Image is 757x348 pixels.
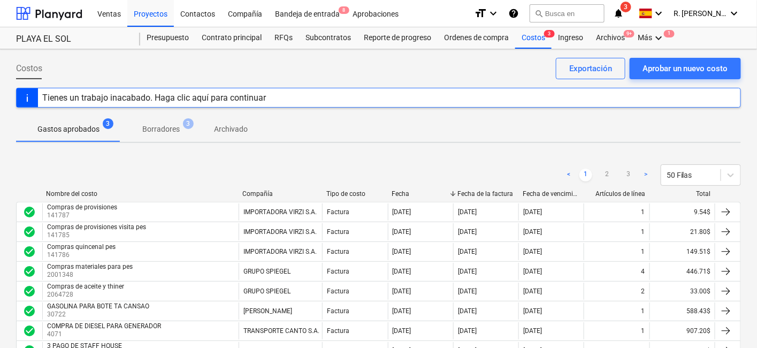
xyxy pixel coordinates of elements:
div: GRUPO SPIEGEL [243,268,290,275]
div: La factura fue aprobada [23,305,36,317]
div: [DATE] [458,208,477,216]
p: 2064728 [47,290,126,299]
a: Ingreso [552,27,590,49]
div: Archivos [590,27,631,49]
div: Factura [327,268,349,275]
div: Fecha [392,190,449,198]
div: [DATE] [393,228,411,236]
a: Contrato principal [195,27,268,49]
div: 446.71$ [649,263,715,280]
i: notifications [613,7,624,20]
p: 4071 [47,330,163,339]
span: 9+ [624,30,634,37]
div: Total [654,190,711,198]
div: 2 [641,288,645,295]
span: 3 [621,2,631,12]
div: Fecha de vencimiento [523,190,580,198]
div: Factura [327,248,349,255]
div: 9.54$ [649,203,715,221]
span: R. [PERSON_NAME] [674,9,727,18]
a: Page 3 [622,169,635,181]
div: [DATE] [458,327,477,335]
span: check_circle [23,245,36,258]
div: 1 [641,228,645,236]
div: Exportación [569,62,612,75]
p: 141787 [47,211,119,220]
div: 1 [641,327,645,335]
button: Exportación [556,58,625,79]
p: 2001348 [47,270,135,279]
div: Compras materiales para pes [47,263,133,270]
div: [DATE] [523,208,542,216]
i: keyboard_arrow_down [652,7,665,20]
div: La factura fue aprobada [23,206,36,218]
span: check_circle [23,324,36,337]
div: [DATE] [523,327,542,335]
div: 1 [641,307,645,315]
div: 33.00$ [649,283,715,300]
button: Busca en [530,4,605,22]
a: Costos3 [515,27,552,49]
div: Factura [327,228,349,236]
i: keyboard_arrow_down [728,7,741,20]
div: [DATE] [393,307,411,315]
a: RFQs [268,27,299,49]
span: check_circle [23,265,36,278]
div: [DATE] [458,268,477,275]
div: TRANSPORTE CANTO S.A. [243,327,319,335]
div: IMPORTADORA VIRZI S.A. [243,228,317,236]
div: Más [631,27,671,49]
div: Compras de aceite y thiner [47,283,124,290]
div: [PERSON_NAME] [243,307,292,315]
div: Fecha de la factura [457,190,514,198]
span: 3 [544,30,555,37]
span: Costos [16,62,42,75]
a: Archivos9+ [590,27,631,49]
div: GASOLINA PARA BOTE TA CANSAO [47,302,149,310]
iframe: Chat Widget [704,297,757,348]
div: [DATE] [458,248,477,255]
div: Compañía [242,190,318,198]
p: Gastos aprobados [37,124,100,135]
div: Factura [327,208,349,216]
a: Page 2 [601,169,614,181]
div: [DATE] [458,307,477,315]
i: Base de conocimientos [508,7,519,20]
div: 588.43$ [649,302,715,320]
a: Page 1 is your current page [579,169,592,181]
div: Factura [327,327,349,335]
div: 149.51$ [649,243,715,260]
div: 907.20$ [649,322,715,339]
p: 30722 [47,310,151,319]
div: Costos [515,27,552,49]
div: La factura fue aprobada [23,245,36,258]
span: check_circle [23,206,36,218]
div: [DATE] [523,307,542,315]
div: IMPORTADORA VIRZI S.A. [243,248,317,255]
i: format_size [474,7,487,20]
div: Compras quincenal pes [47,243,116,251]
div: Aprobar un nuevo costo [643,62,728,75]
div: Nombre del costo [46,190,234,198]
span: check_circle [23,305,36,317]
div: Tipo de costo [326,190,383,198]
div: [DATE] [393,268,411,275]
a: Reporte de progreso [357,27,438,49]
div: PLAYA EL SOL [16,34,127,45]
div: Tienes un trabajo inacabado. Haga clic aquí para continuar [42,93,266,103]
span: 8 [339,6,349,14]
div: La factura fue aprobada [23,225,36,238]
div: 1 [641,208,645,216]
p: Borradores [142,124,180,135]
div: La factura fue aprobada [23,285,36,298]
div: [DATE] [523,228,542,236]
div: 1 [641,248,645,255]
div: [DATE] [393,248,411,255]
div: COMPRA DE DIESEL PARA GENERADOR [47,322,161,330]
a: Presupuesto [140,27,195,49]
